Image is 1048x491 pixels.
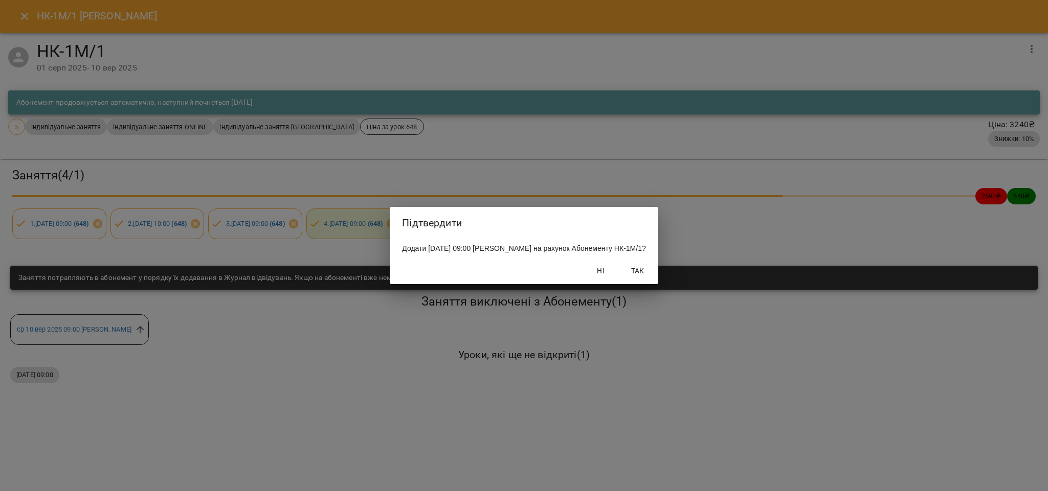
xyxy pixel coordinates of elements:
[390,239,658,258] div: Додати [DATE] 09:00 [PERSON_NAME] на рахунок Абонементу НК-1М/1?
[626,265,650,277] span: Так
[621,262,654,280] button: Так
[585,262,617,280] button: Ні
[402,215,645,231] h2: Підтвердити
[589,265,613,277] span: Ні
